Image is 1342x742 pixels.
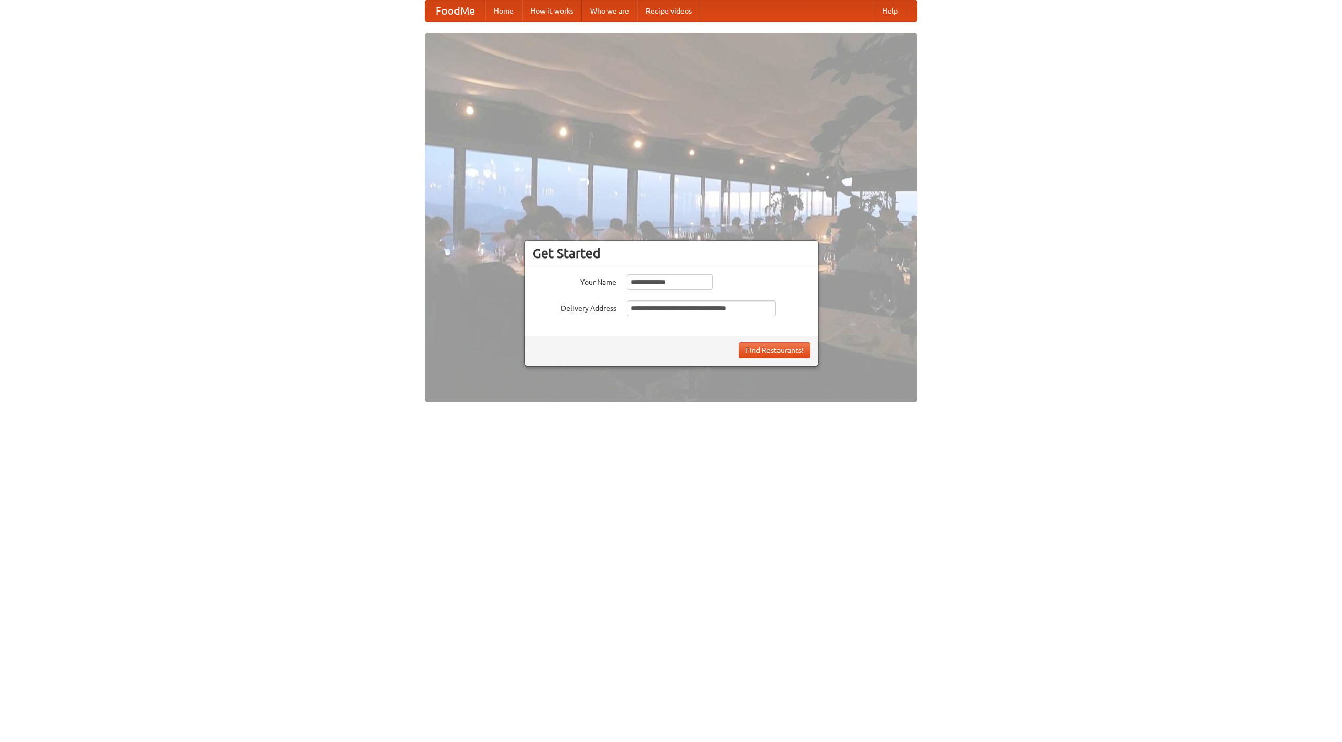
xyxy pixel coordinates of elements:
a: Recipe videos [637,1,700,21]
a: Help [874,1,906,21]
h3: Get Started [533,245,810,261]
a: Who we are [582,1,637,21]
a: FoodMe [425,1,485,21]
button: Find Restaurants! [739,342,810,358]
a: How it works [522,1,582,21]
a: Home [485,1,522,21]
label: Your Name [533,274,616,287]
label: Delivery Address [533,300,616,314]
